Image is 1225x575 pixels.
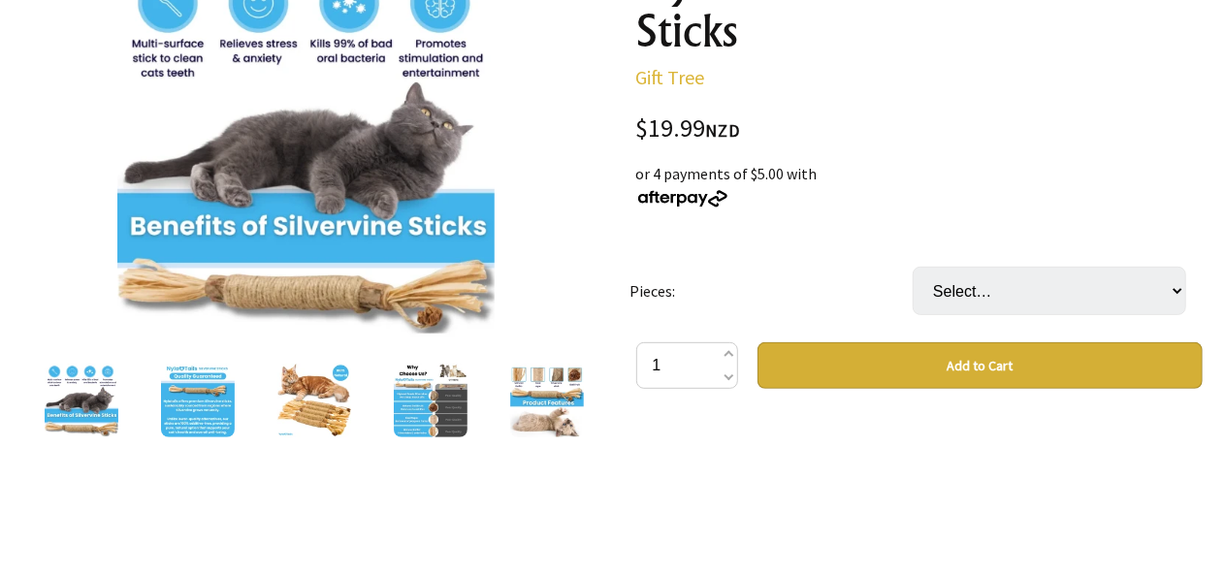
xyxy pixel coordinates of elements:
[394,364,467,437] img: Nylatails® Silvervine Dental Sticks
[161,364,235,437] img: Nylatails® Silvervine Dental Sticks
[510,364,584,437] img: Nylatails® Silvervine Dental Sticks
[45,364,118,437] img: Nylatails® Silvervine Dental Sticks
[277,364,351,437] img: Nylatails® Silvervine Dental Sticks
[629,240,913,342] td: Pieces:
[636,162,1203,208] div: or 4 payments of $5.00 with
[758,342,1203,389] button: Add to Cart
[706,119,741,142] span: NZD
[636,190,729,208] img: Afterpay
[636,65,705,89] a: Gift Tree
[636,116,1203,143] div: $19.99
